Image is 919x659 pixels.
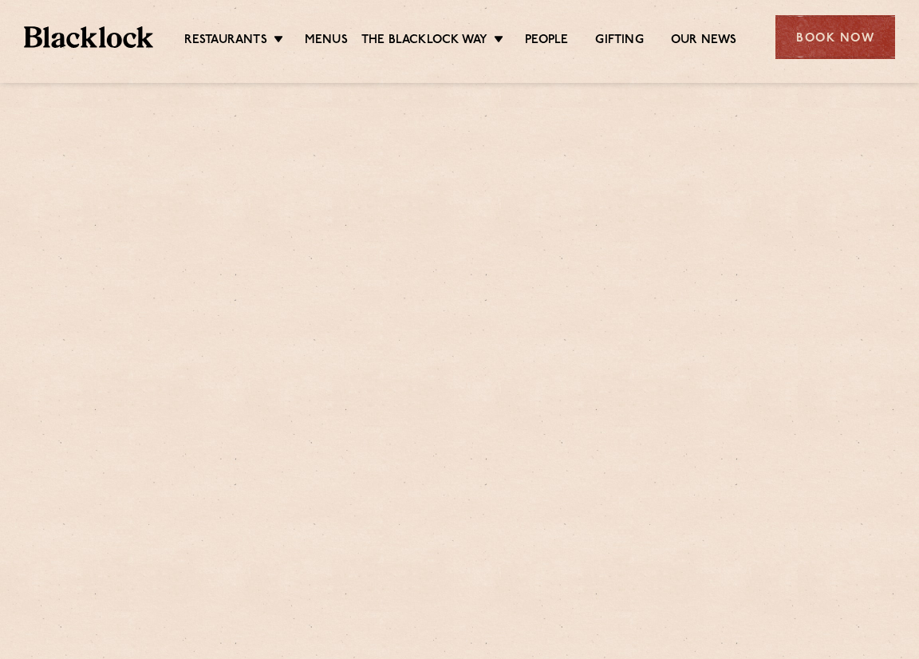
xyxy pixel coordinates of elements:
a: Our News [671,33,737,50]
a: People [525,33,568,50]
div: Book Now [775,15,895,59]
a: The Blacklock Way [361,33,487,50]
a: Menus [305,33,348,50]
img: BL_Textured_Logo-footer-cropped.svg [24,26,153,48]
a: Restaurants [184,33,267,50]
a: Gifting [595,33,643,50]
